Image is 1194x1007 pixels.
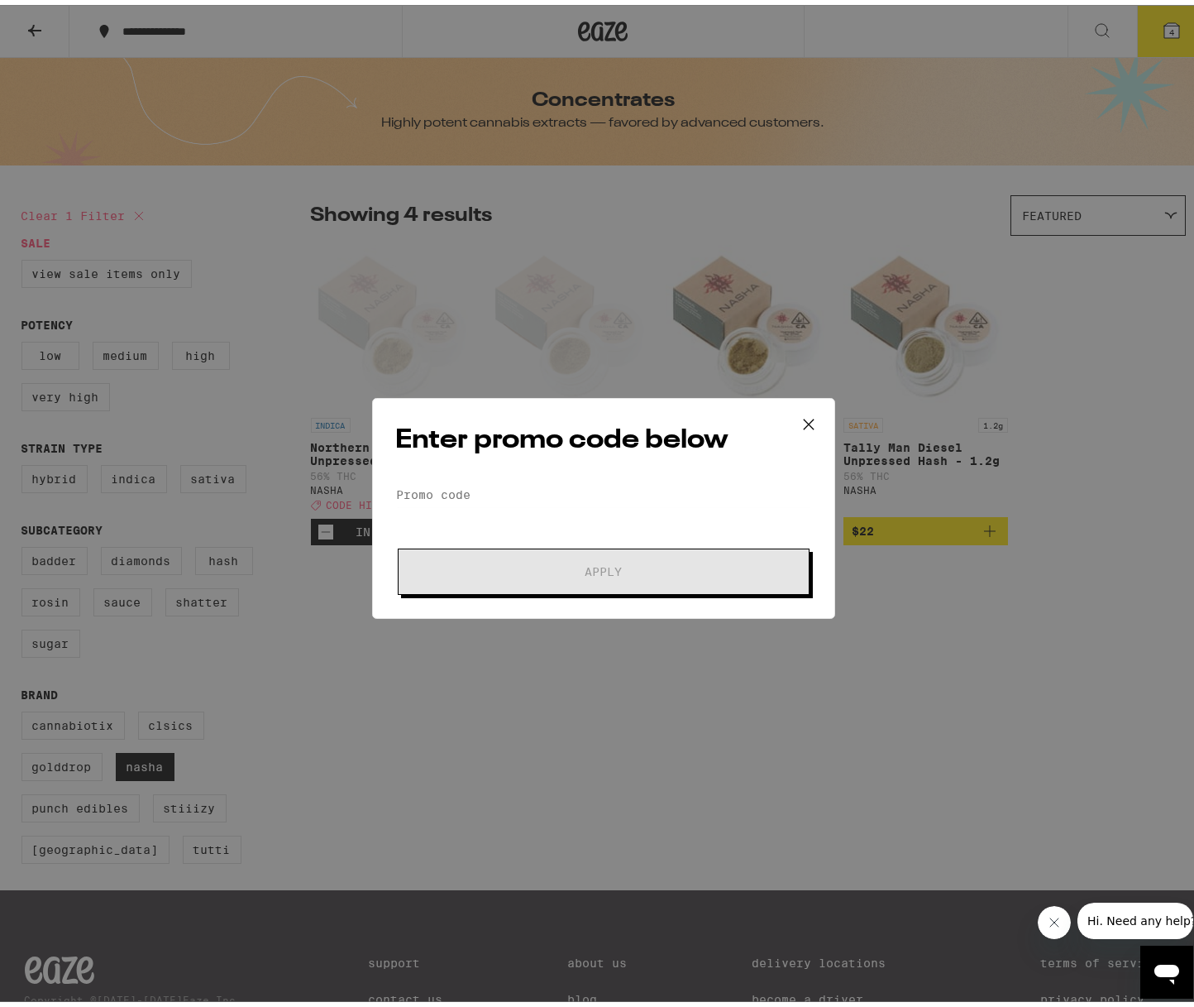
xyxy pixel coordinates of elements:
[10,12,119,25] span: Hi. Need any help?
[1077,898,1193,934] iframe: Message from company
[396,477,811,502] input: Promo code
[398,544,810,590] button: Apply
[1140,941,1193,994] iframe: Button to launch messaging window
[585,561,622,573] span: Apply
[1038,901,1071,934] iframe: Close message
[396,417,811,454] h2: Enter promo code below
